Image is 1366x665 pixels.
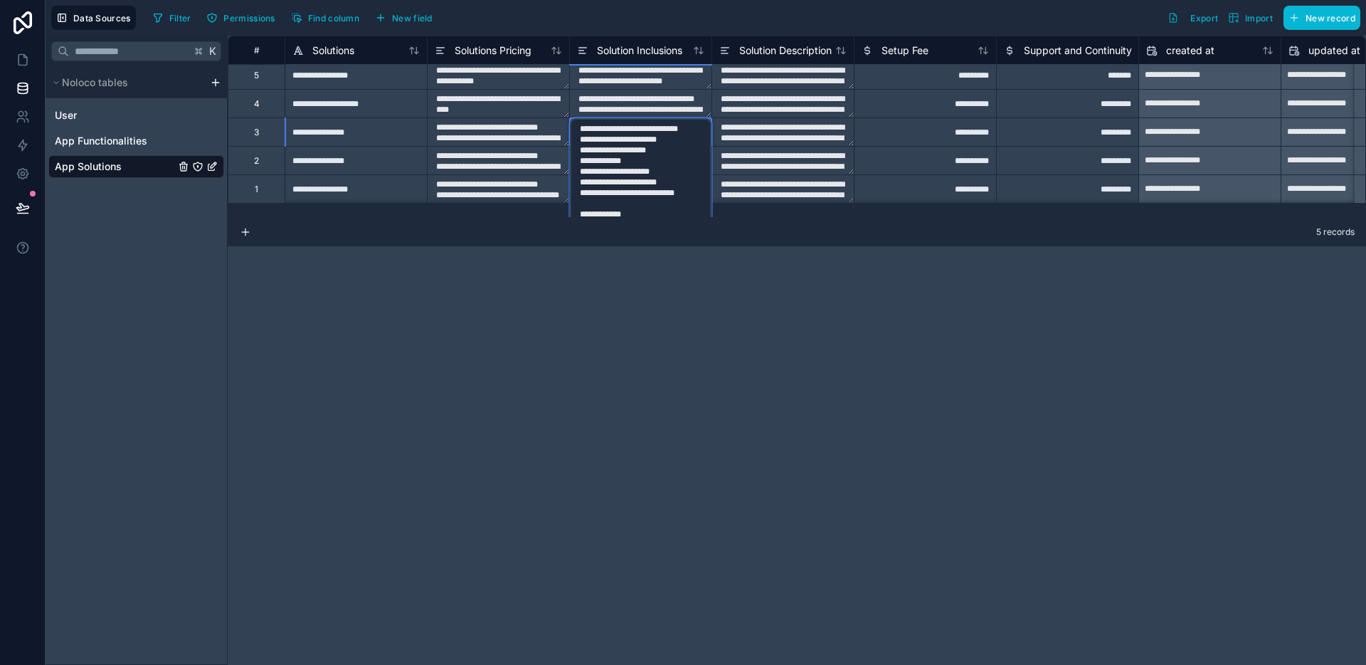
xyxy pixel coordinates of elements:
[169,13,191,23] span: Filter
[1245,13,1273,23] span: Import
[223,13,275,23] span: Permissions
[370,7,438,28] button: New field
[201,7,280,28] button: Permissions
[1278,6,1360,30] a: New record
[1308,43,1360,58] span: updated at
[208,46,218,56] span: K
[286,7,364,28] button: Find column
[597,43,682,58] span: Solution Inclusions
[254,155,259,167] div: 2
[254,70,259,81] div: 5
[201,7,285,28] a: Permissions
[1163,6,1223,30] button: Export
[312,43,354,58] span: Solutions
[308,13,359,23] span: Find column
[1024,43,1132,58] span: Support and Continuity
[1283,6,1360,30] button: New record
[455,43,531,58] span: Solutions Pricing
[1223,6,1278,30] button: Import
[73,13,131,23] span: Data Sources
[1166,43,1214,58] span: created at
[881,43,928,58] span: Setup Fee
[239,45,274,56] div: #
[739,43,832,58] span: Solution Description
[1190,13,1218,23] span: Export
[255,184,258,195] div: 1
[1306,13,1355,23] span: New record
[147,7,196,28] button: Filter
[51,6,136,30] button: Data Sources
[254,98,260,110] div: 4
[254,127,259,138] div: 3
[1316,226,1355,238] span: 5 records
[392,13,433,23] span: New field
